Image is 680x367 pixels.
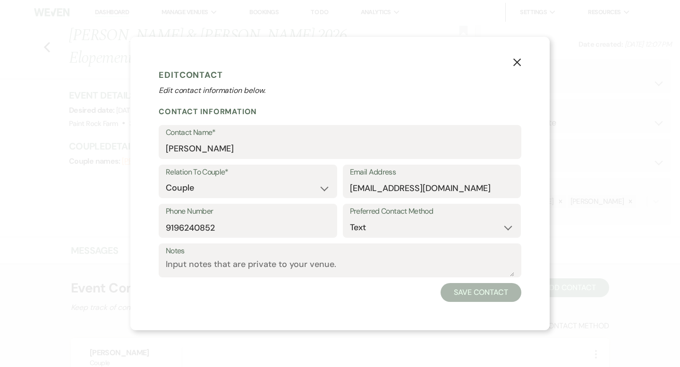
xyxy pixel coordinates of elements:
label: Contact Name* [166,126,514,140]
h1: Edit Contact [159,68,521,82]
h2: Contact Information [159,107,521,117]
label: Notes [166,244,514,258]
label: Preferred Contact Method [350,205,514,218]
input: First and Last Name [166,140,514,158]
button: Save Contact [441,283,521,302]
label: Phone Number [166,205,330,218]
label: Email Address [350,166,514,179]
label: Relation To Couple* [166,166,330,179]
p: Edit contact information below. [159,85,521,96]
